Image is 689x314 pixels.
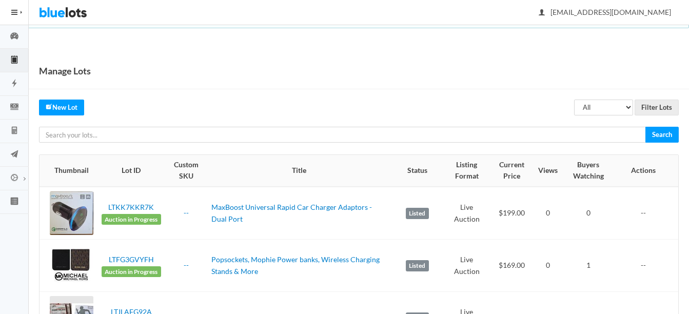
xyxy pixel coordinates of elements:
th: Actions [615,155,678,187]
td: $169.00 [489,240,534,292]
th: Listing Format [444,155,489,187]
th: Title [207,155,391,187]
a: MaxBoost Universal Rapid Car Charger Adaptors - Dual Port [211,203,372,223]
td: Live Auction [444,187,489,240]
th: Current Price [489,155,534,187]
td: 0 [534,240,562,292]
td: -- [615,187,678,240]
th: Lot ID [97,155,165,187]
th: Custom SKU [165,155,207,187]
td: 0 [562,187,615,240]
input: Filter Lots [635,100,679,115]
a: createNew Lot [39,100,84,115]
td: -- [615,240,678,292]
span: Auction in Progress [102,266,161,278]
a: LTKK7KKR7K [108,203,154,211]
th: Views [534,155,562,187]
a: Popsockets, Mophie Power banks, Wireless Charging Stands & More [211,255,380,276]
label: Listed [406,260,429,271]
td: Live Auction [444,240,489,292]
input: Search [645,127,679,143]
td: 0 [534,187,562,240]
th: Status [391,155,444,187]
input: Search your lots... [39,127,646,143]
a: LTFG3GVYFH [109,255,154,264]
h1: Manage Lots [39,63,91,78]
ion-icon: create [46,103,52,110]
span: Auction in Progress [102,214,161,225]
td: 1 [562,240,615,292]
th: Thumbnail [40,155,97,187]
ion-icon: person [537,8,547,18]
a: -- [184,261,189,269]
th: Buyers Watching [562,155,615,187]
td: $199.00 [489,187,534,240]
span: [EMAIL_ADDRESS][DOMAIN_NAME] [539,8,671,16]
a: -- [184,208,189,217]
label: Listed [406,208,429,219]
